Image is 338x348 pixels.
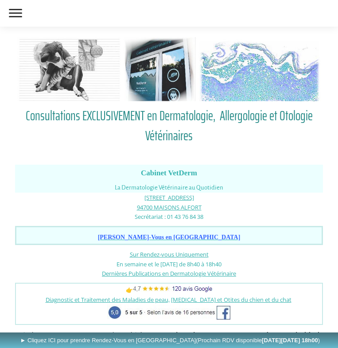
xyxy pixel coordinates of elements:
[130,250,209,258] a: Sur Rendez-vous Uniquement
[137,203,202,211] a: 94700 MAISONS ALFORT
[102,269,236,277] a: Dernières Publications en Dermatologie Vétérinaire
[144,193,194,202] a: [STREET_ADDRESS]
[171,296,291,304] a: [MEDICAL_DATA] et Otites du chien et du chat
[115,184,223,191] span: La Dermatologie Vétérinaire au Quotidien
[262,337,318,344] b: [DATE][DATE] 18h00
[15,106,323,146] a: Consultations EXCLUSIVEMENT en Dermatologie, Allergologie et Otologie Vétérinaires
[141,169,197,177] span: Cabinet VetDerm
[98,234,241,241] a: [PERSON_NAME]-Vous en [GEOGRAPHIC_DATA]
[135,213,203,221] span: Secrétariat : 01 43 76 84 38
[117,260,221,268] span: En semaine et le [DATE] de 8h40 à 18h40
[15,330,323,348] strong: Sud-Est de [GEOGRAPHIC_DATA], à 5 mn de l'école vétérinaire de [GEOGRAPHIC_DATA]
[46,296,170,304] a: Diagnostic et Traitement des Maladies de peau,
[126,286,212,294] span: 👉
[196,337,320,344] span: (Prochain RDV disponible )
[20,337,320,344] span: ► Cliquez ICI pour prendre Rendez-Vous en [GEOGRAPHIC_DATA]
